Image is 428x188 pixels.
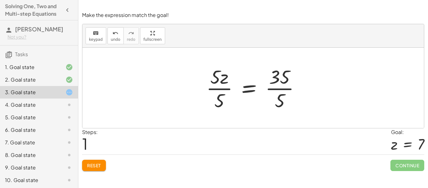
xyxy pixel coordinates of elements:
div: 4. Goal state [5,101,55,109]
div: 9. Goal state [5,164,55,171]
i: Task not started. [65,139,73,146]
span: [PERSON_NAME] [15,25,63,33]
i: Task not started. [65,151,73,159]
i: Task not started. [65,126,73,134]
span: Reset [87,163,101,168]
button: undoundo [107,27,124,44]
p: Make the expression match the goal! [82,12,424,19]
div: 2. Goal state [5,76,55,83]
div: 1. Goal state [5,63,55,71]
i: Task finished and correct. [65,63,73,71]
button: keyboardkeypad [86,27,106,44]
div: 6. Goal state [5,126,55,134]
span: redo [127,37,135,42]
i: Task finished and correct. [65,76,73,83]
i: redo [128,30,134,37]
button: fullscreen [140,27,165,44]
button: Reset [82,160,106,171]
i: Task started. [65,89,73,96]
i: Task not started. [65,164,73,171]
span: keypad [89,37,103,42]
h4: Solving One, Two and Multi-step Equations [5,3,62,18]
i: Task not started. [65,101,73,109]
span: fullscreen [144,37,162,42]
label: Steps: [82,129,98,135]
i: Task not started. [65,176,73,184]
i: keyboard [93,30,99,37]
div: Not you? [8,34,73,40]
button: redoredo [123,27,139,44]
span: undo [111,37,120,42]
div: 8. Goal state [5,151,55,159]
div: Goal: [391,128,424,136]
i: undo [112,30,118,37]
div: 10. Goal state [5,176,55,184]
div: 5. Goal state [5,114,55,121]
span: Tasks [15,51,28,57]
div: 7. Goal state [5,139,55,146]
span: 1 [82,134,88,153]
i: Task not started. [65,114,73,121]
div: 3. Goal state [5,89,55,96]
